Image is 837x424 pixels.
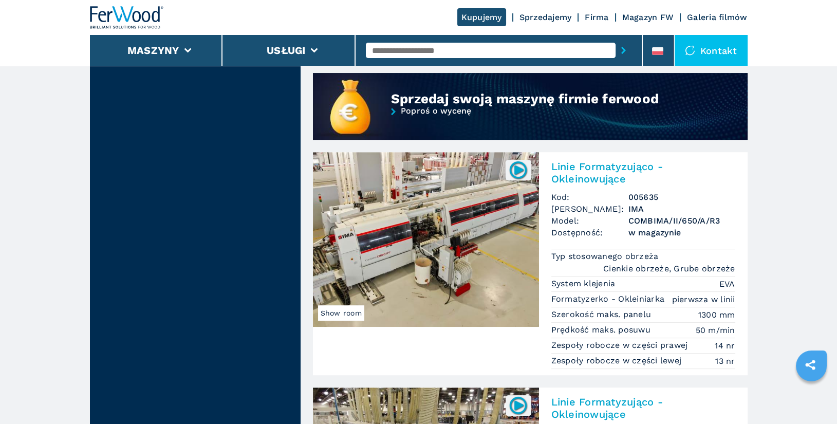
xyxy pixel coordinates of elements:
[551,191,628,203] span: Kod:
[628,203,735,215] h3: IMA
[313,152,539,327] img: Linie Formatyzująco - Okleinowujące IMA COMBIMA/II/650/A/R3
[698,309,735,321] em: 1300 mm
[90,6,164,29] img: Ferwood
[313,107,748,141] a: Poproś o wycenę
[628,191,735,203] h3: 005635
[391,90,676,107] div: Sprzedaj swoją maszynę firmie ferwood
[797,352,823,378] a: sharethis
[715,355,735,367] em: 13 nr
[551,340,691,351] p: Zespoły robocze w części prawej
[622,12,674,22] a: Magazyn FW
[616,39,631,62] button: submit-button
[687,12,748,22] a: Galeria filmów
[551,227,628,238] span: Dostępność:
[719,278,735,290] em: EVA
[551,215,628,227] span: Model:
[628,215,735,227] h3: COMBIMA/II/650/A/R3
[696,324,735,336] em: 50 m/min
[267,44,306,57] button: Usługi
[793,378,829,416] iframe: Chat
[551,355,684,366] p: Zespoły robocze w części lewej
[585,12,608,22] a: Firma
[127,44,179,57] button: Maszyny
[313,152,748,375] a: Linie Formatyzująco - Okleinowujące IMA COMBIMA/II/650/A/R3Show room005635Linie Formatyzująco - O...
[551,278,618,289] p: System klejenia
[715,340,735,352] em: 14 nr
[672,293,735,305] em: pierwsza w linii
[603,263,735,274] em: Cienkie obrzeże, Grube obrzeże
[551,293,667,305] p: Formatyzerko - Okleiniarka
[551,251,661,262] p: Typ stosowanego obrzeża
[551,396,735,420] h2: Linie Formatyzująco - Okleinowujące
[551,324,654,336] p: Prędkość maks. posuwu
[551,160,735,185] h2: Linie Formatyzująco - Okleinowujące
[628,227,735,238] span: w magazynie
[519,12,572,22] a: Sprzedajemy
[551,203,628,215] span: [PERSON_NAME]:
[508,160,528,180] img: 005635
[318,305,364,321] span: Show room
[685,45,695,56] img: Kontakt
[508,395,528,415] img: 007662
[457,8,506,26] a: Kupujemy
[675,35,748,66] div: Kontakt
[551,309,654,320] p: Szerokość maks. panelu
